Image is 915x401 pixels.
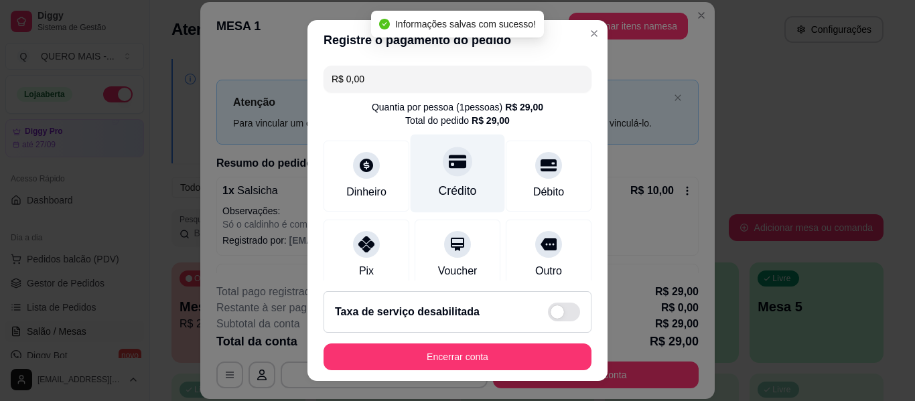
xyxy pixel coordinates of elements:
div: Quantia por pessoa ( 1 pessoas) [372,100,543,114]
div: R$ 29,00 [505,100,543,114]
span: Informações salvas com sucesso! [395,19,536,29]
header: Registre o pagamento do pedido [307,20,608,60]
input: Ex.: hambúrguer de cordeiro [332,66,583,92]
button: Encerrar conta [324,343,591,370]
h2: Taxa de serviço desabilitada [335,304,480,320]
div: Pix [359,263,374,279]
div: Total do pedido [405,114,510,127]
button: Close [583,23,605,44]
div: Outro [535,263,562,279]
div: R$ 29,00 [472,114,510,127]
div: Dinheiro [346,184,386,200]
div: Voucher [438,263,478,279]
div: Débito [533,184,564,200]
div: Crédito [439,182,477,199]
span: check-circle [379,19,390,29]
